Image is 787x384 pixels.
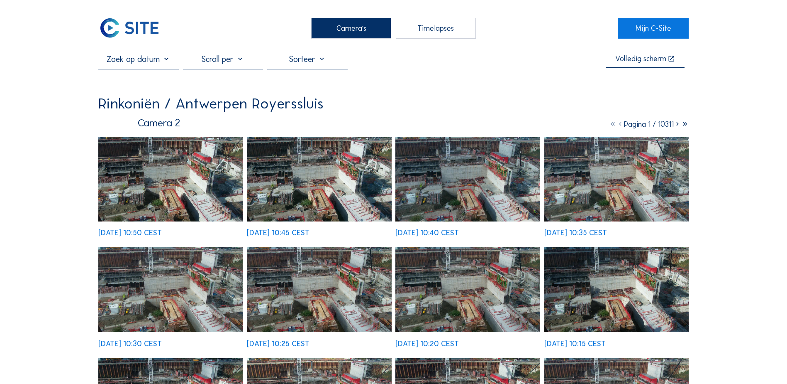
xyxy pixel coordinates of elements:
img: image_53217898 [544,137,689,222]
input: Zoek op datum 󰅀 [98,54,178,64]
img: image_53217600 [247,247,391,332]
img: image_53217516 [395,247,540,332]
div: [DATE] 10:35 CEST [544,229,607,236]
div: Timelapses [396,18,476,39]
div: [DATE] 10:20 CEST [395,340,459,347]
div: [DATE] 10:25 CEST [247,340,309,347]
div: Rinkoniën / Antwerpen Royerssluis [98,96,324,111]
div: [DATE] 10:45 CEST [247,229,309,236]
div: [DATE] 10:40 CEST [395,229,459,236]
img: image_53217360 [544,247,689,332]
img: image_53218057 [395,137,540,222]
img: image_53218300 [98,137,243,222]
span: Pagina 1 / 10311 [624,120,674,129]
div: [DATE] 10:50 CEST [98,229,162,236]
div: [DATE] 10:30 CEST [98,340,162,347]
div: [DATE] 10:15 CEST [544,340,606,347]
img: image_53218153 [247,137,391,222]
a: Mijn C-Site [618,18,689,39]
div: Volledig scherm [615,55,666,63]
div: Camera 2 [98,118,180,128]
a: C-SITE Logo [98,18,169,39]
img: image_53217753 [98,247,243,332]
img: C-SITE Logo [98,18,160,39]
div: Camera's [311,18,391,39]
